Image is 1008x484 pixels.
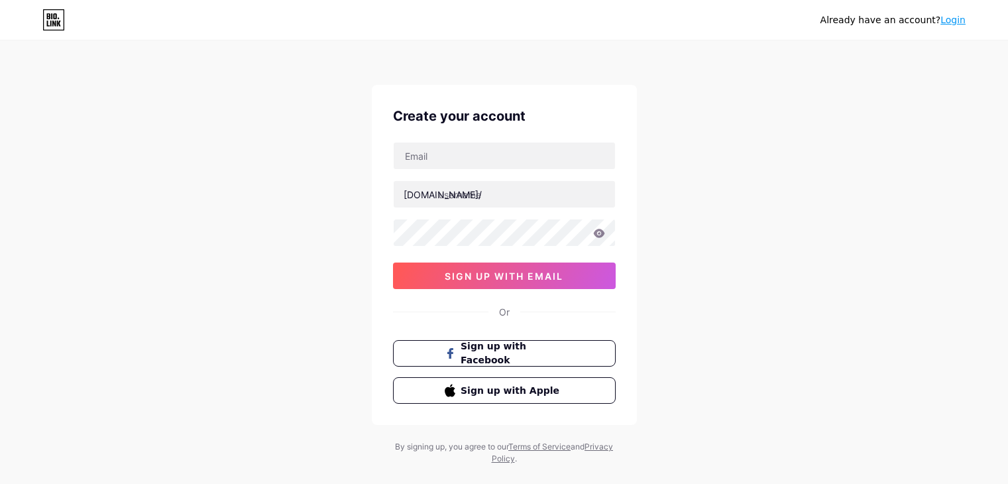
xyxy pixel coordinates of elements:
span: Sign up with Apple [461,384,563,398]
a: Terms of Service [508,442,571,452]
span: sign up with email [445,271,563,282]
button: Sign up with Facebook [393,340,616,367]
a: Login [940,15,966,25]
input: Email [394,143,615,169]
div: [DOMAIN_NAME]/ [404,188,482,202]
div: Create your account [393,106,616,126]
button: sign up with email [393,263,616,289]
input: username [394,181,615,208]
div: By signing up, you agree to our and . [392,441,617,465]
div: Or [499,305,510,319]
div: Already have an account? [820,13,966,27]
span: Sign up with Facebook [461,339,563,367]
button: Sign up with Apple [393,377,616,404]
